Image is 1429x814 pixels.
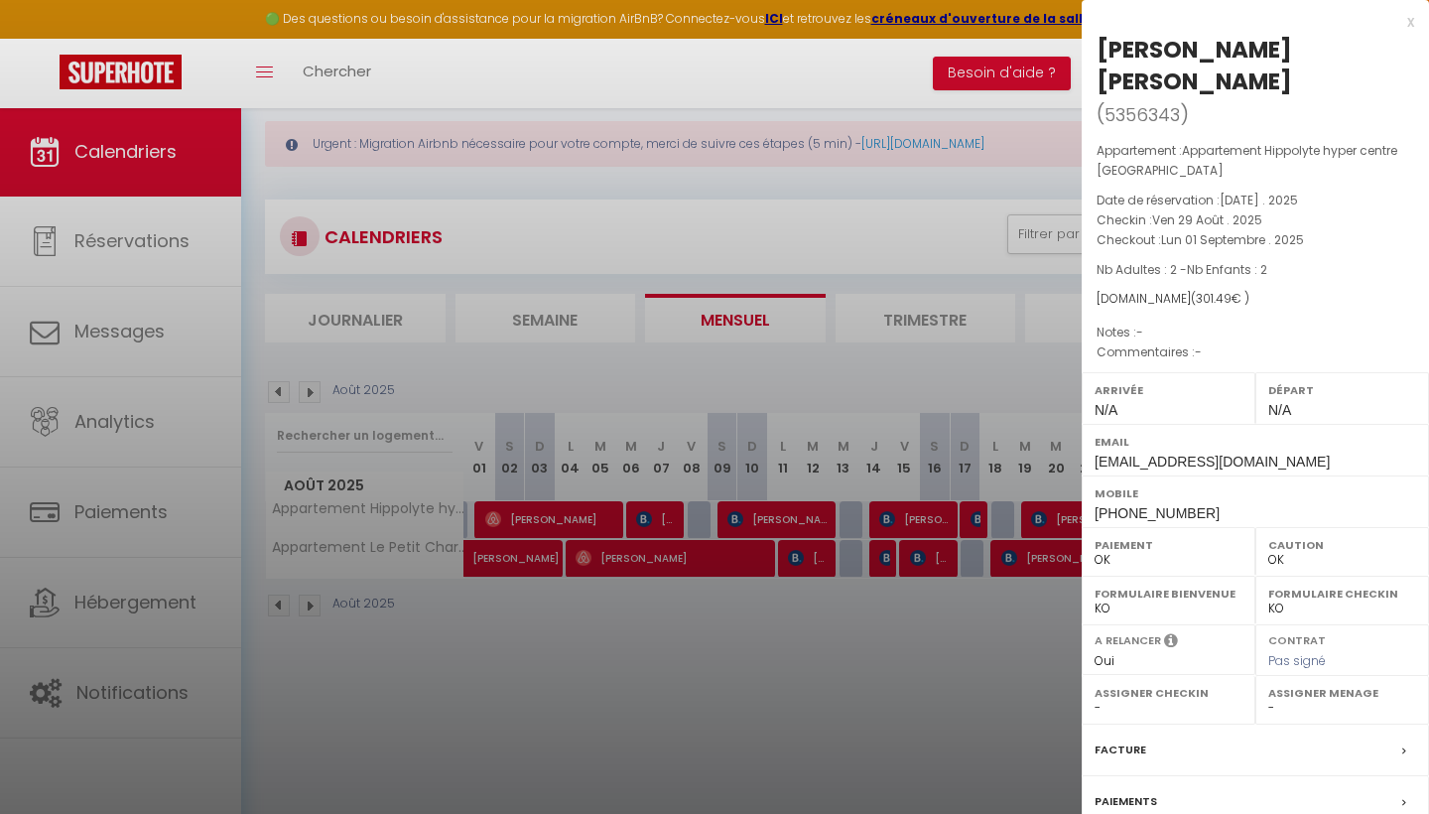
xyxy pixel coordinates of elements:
[1268,683,1416,703] label: Assigner Menage
[1104,102,1180,127] span: 5356343
[1220,192,1298,208] span: [DATE] . 2025
[1095,454,1330,470] span: [EMAIL_ADDRESS][DOMAIN_NAME]
[1095,584,1242,604] label: Formulaire Bienvenue
[1095,380,1242,400] label: Arrivée
[1095,740,1146,760] label: Facture
[1097,210,1414,230] p: Checkin :
[1095,535,1242,555] label: Paiement
[1097,191,1414,210] p: Date de réservation :
[1097,290,1414,309] div: [DOMAIN_NAME]
[1195,343,1202,360] span: -
[1097,34,1414,97] div: [PERSON_NAME] [PERSON_NAME]
[1152,211,1262,228] span: Ven 29 Août . 2025
[1097,142,1397,179] span: Appartement Hippolyte hyper centre [GEOGRAPHIC_DATA]
[1082,10,1414,34] div: x
[1095,402,1117,418] span: N/A
[1097,261,1267,278] span: Nb Adultes : 2 -
[1268,584,1416,604] label: Formulaire Checkin
[1164,632,1178,654] i: Sélectionner OUI si vous souhaiter envoyer les séquences de messages post-checkout
[16,8,75,68] button: Ouvrir le widget de chat LiveChat
[1268,380,1416,400] label: Départ
[1268,535,1416,555] label: Caution
[1187,261,1267,278] span: Nb Enfants : 2
[1097,100,1189,128] span: ( )
[1097,230,1414,250] p: Checkout :
[1268,652,1326,669] span: Pas signé
[1136,324,1143,340] span: -
[1095,791,1157,812] label: Paiements
[1097,323,1414,342] p: Notes :
[1095,432,1416,452] label: Email
[1161,231,1304,248] span: Lun 01 Septembre . 2025
[1095,483,1416,503] label: Mobile
[1196,290,1232,307] span: 301.49
[1268,632,1326,645] label: Contrat
[1095,632,1161,649] label: A relancer
[1268,402,1291,418] span: N/A
[1095,683,1242,703] label: Assigner Checkin
[1097,342,1414,362] p: Commentaires :
[1097,141,1414,181] p: Appartement :
[1095,505,1220,521] span: [PHONE_NUMBER]
[1191,290,1249,307] span: ( € )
